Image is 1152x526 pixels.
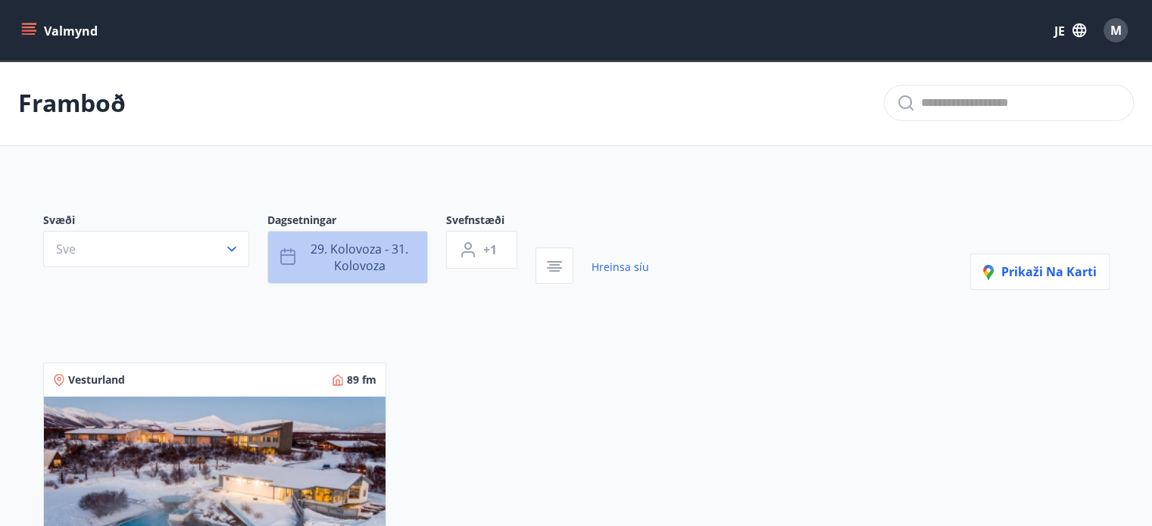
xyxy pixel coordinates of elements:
[267,231,428,284] button: 29. kolovoza - 31. kolovoza
[18,86,126,119] font: Framboð
[267,213,336,227] font: Dagsetningar
[43,213,75,227] font: Svæði
[1110,22,1122,39] font: M
[362,372,376,387] font: fm
[483,241,497,258] font: +1
[44,23,98,39] font: Valmynd
[347,372,359,387] font: 89
[18,17,104,44] button: Jelovnik
[1097,12,1134,48] button: M
[1054,23,1065,39] font: JE
[43,231,249,267] button: Sve
[68,372,125,387] font: Vesturland
[56,241,76,257] font: Sve
[592,260,649,274] font: Hreinsa síu
[1046,16,1094,45] button: JE
[446,213,504,227] font: Svefnstæði
[311,241,408,274] font: 29. kolovoza - 31. kolovoza
[970,254,1110,290] button: Prikaži na karti
[446,231,517,269] button: +1
[1001,263,1097,280] font: Prikaži na karti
